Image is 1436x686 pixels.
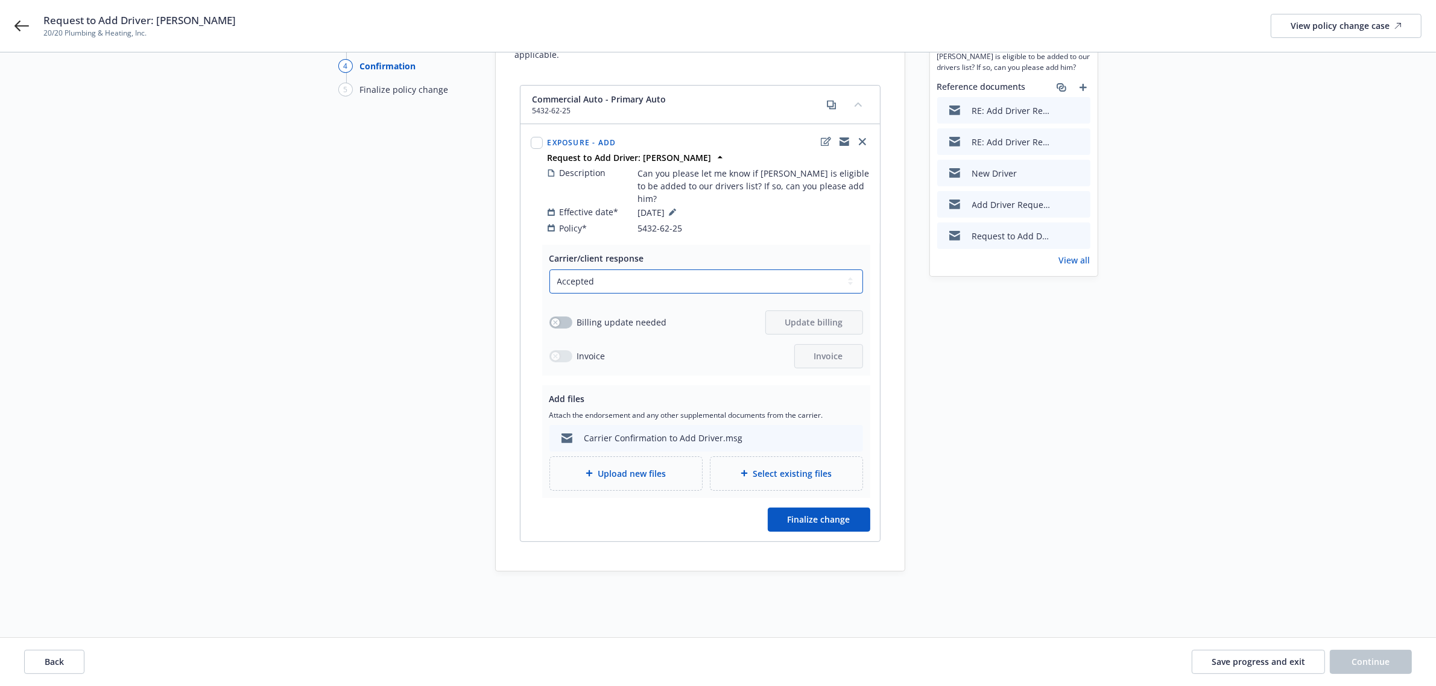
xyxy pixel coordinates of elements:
div: RE: Add Driver Request Pol #5432-62-25: [PERSON_NAME] - 20/20 Plumbing & Heating, Inc. [972,104,1051,117]
button: download file [1055,198,1065,211]
a: copy [824,98,839,112]
span: Carrier/client response [549,253,644,264]
span: Can you please let me know if [PERSON_NAME] is eligible to be added to our drivers list? If so, c... [638,167,870,205]
span: Attach the endorsement and any other supplemental documents from the carrier. [549,410,863,420]
button: Save progress and exit [1192,650,1325,674]
span: 20/20 Plumbing & Heating, Inc. [43,28,236,39]
span: Description [560,166,606,179]
span: Can you please let me know if [PERSON_NAME] is eligible to be added to our drivers list? If so, c... [937,40,1090,73]
span: Update billing [785,316,843,328]
span: Continue [1352,656,1390,667]
a: View policy change case [1271,14,1422,38]
span: Reference documents [937,80,1026,95]
button: preview file [1075,104,1086,117]
div: Upload new files [549,456,703,491]
span: 5432-62-25 [533,105,666,116]
button: download file [1055,230,1065,242]
div: Confirmation [360,60,416,72]
button: Continue [1330,650,1412,674]
span: Billing update needed [577,316,667,329]
div: 5 [338,83,353,96]
div: 4 [338,59,353,73]
a: add [1076,80,1090,95]
div: New Driver [972,167,1017,180]
button: download file [1055,104,1065,117]
a: copyLogging [837,134,852,149]
span: Invoice [814,350,843,362]
span: Request to Add Driver: [PERSON_NAME] [43,13,236,28]
div: Select existing files [710,456,863,491]
button: preview file [1075,167,1086,180]
span: Effective date* [560,206,619,218]
button: preview file [1075,230,1086,242]
span: Commercial Auto - Primary Auto [533,93,666,105]
button: preview file [1075,136,1086,148]
strong: Request to Add Driver: [PERSON_NAME] [548,152,712,163]
span: Save progress and exit [1212,656,1305,667]
button: Invoice [794,344,863,368]
div: RE: Add Driver Request Pol #5432-62-25: [PERSON_NAME] - 20/20 Plumbing & Heating, Inc. [972,136,1051,148]
span: Upload new files [598,467,666,480]
button: download file [1055,167,1065,180]
div: Add Driver Request Pol #5432-62-25: [PERSON_NAME] - 20/20 Plumbing & Heating, Inc. [972,198,1051,211]
span: Back [45,656,64,667]
span: Policy* [560,222,587,234]
span: Exposure - Add [548,137,616,148]
span: Select existing files [753,467,832,480]
span: Invoice [577,350,606,362]
div: Commercial Auto - Primary Auto5432-62-25copycollapse content [520,86,880,124]
span: [DATE] [638,205,680,219]
span: Add files [549,393,585,404]
button: download file [1055,136,1065,148]
span: 5432-62-25 [638,222,683,234]
span: Finalize change [788,514,850,525]
a: associate [1054,80,1069,95]
a: View all [1059,254,1090,266]
button: Finalize change [768,508,870,532]
div: View policy change case [1291,14,1402,37]
button: collapse content [849,95,868,114]
button: Update billing [765,310,863,335]
div: Request to Add Driver: [PERSON_NAME] .msg [972,230,1051,242]
button: preview file [1075,198,1086,211]
button: Back [24,650,84,674]
a: edit [819,134,833,149]
div: Finalize policy change [360,83,449,96]
div: Carrier Confirmation to Add Driver.msg [584,432,743,444]
a: close [855,134,870,149]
